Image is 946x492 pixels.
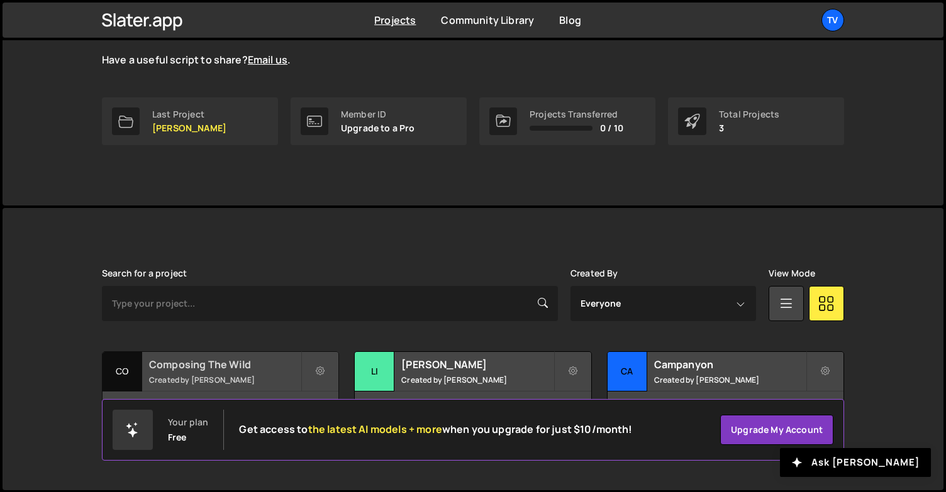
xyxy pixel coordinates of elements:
[719,109,779,119] div: Total Projects
[441,13,534,27] a: Community Library
[355,391,591,429] div: 3 pages, last updated by [PERSON_NAME] [DATE]
[720,415,833,445] a: Upgrade my account
[152,109,226,119] div: Last Project
[608,352,647,391] div: Ca
[308,422,442,436] span: the latest AI models + more
[102,268,187,278] label: Search for a project
[607,351,844,430] a: Ca Campanyon Created by [PERSON_NAME] 1 page, last updated by [PERSON_NAME] [DATE]
[102,351,339,430] a: Co Composing The Wild Created by [PERSON_NAME] 7 pages, last updated by [PERSON_NAME] [DATE]
[608,391,843,429] div: 1 page, last updated by [PERSON_NAME] [DATE]
[341,109,415,119] div: Member ID
[654,374,806,385] small: Created by [PERSON_NAME]
[559,13,581,27] a: Blog
[102,97,278,145] a: Last Project [PERSON_NAME]
[354,351,591,430] a: Li [PERSON_NAME] Created by [PERSON_NAME] 3 pages, last updated by [PERSON_NAME] [DATE]
[355,352,394,391] div: Li
[102,286,558,321] input: Type your project...
[168,432,187,442] div: Free
[780,448,931,477] button: Ask [PERSON_NAME]
[530,109,623,119] div: Projects Transferred
[821,9,844,31] a: TV
[152,123,226,133] p: [PERSON_NAME]
[401,374,553,385] small: Created by [PERSON_NAME]
[341,123,415,133] p: Upgrade to a Pro
[103,352,142,391] div: Co
[374,13,416,27] a: Projects
[769,268,815,278] label: View Mode
[103,391,338,429] div: 7 pages, last updated by [PERSON_NAME] [DATE]
[600,123,623,133] span: 0 / 10
[719,123,779,133] p: 3
[239,424,632,435] h2: Get access to when you upgrade for just $10/month!
[149,358,301,371] h2: Composing The Wild
[570,268,618,278] label: Created By
[168,417,208,427] div: Your plan
[149,374,301,385] small: Created by [PERSON_NAME]
[654,358,806,371] h2: Campanyon
[248,53,287,67] a: Email us
[401,358,553,371] h2: [PERSON_NAME]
